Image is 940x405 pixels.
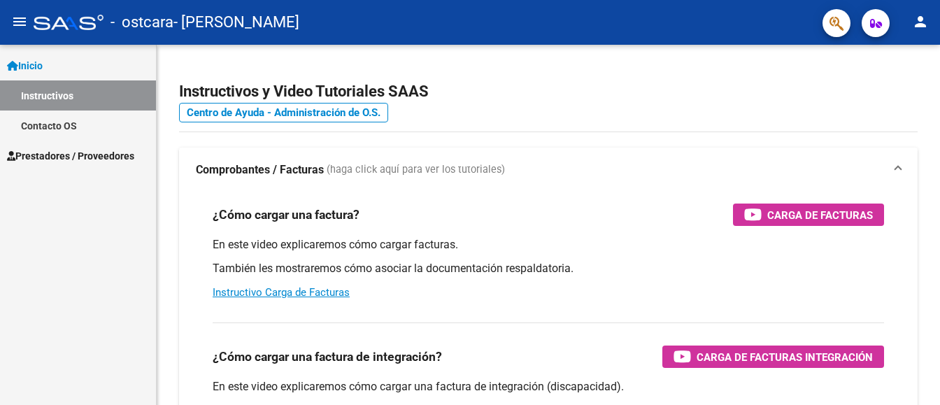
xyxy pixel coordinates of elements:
[11,13,28,30] mat-icon: menu
[912,13,929,30] mat-icon: person
[7,148,134,164] span: Prestadores / Proveedores
[733,204,884,226] button: Carga de Facturas
[697,348,873,366] span: Carga de Facturas Integración
[327,162,505,178] span: (haga click aquí para ver los tutoriales)
[662,346,884,368] button: Carga de Facturas Integración
[213,205,359,225] h3: ¿Cómo cargar una factura?
[213,286,350,299] a: Instructivo Carga de Facturas
[767,206,873,224] span: Carga de Facturas
[213,347,442,367] h3: ¿Cómo cargar una factura de integración?
[179,148,918,192] mat-expansion-panel-header: Comprobantes / Facturas (haga click aquí para ver los tutoriales)
[7,58,43,73] span: Inicio
[196,162,324,178] strong: Comprobantes / Facturas
[892,357,926,391] iframe: Intercom live chat
[179,78,918,105] h2: Instructivos y Video Tutoriales SAAS
[213,261,884,276] p: También les mostraremos cómo asociar la documentación respaldatoria.
[111,7,173,38] span: - ostcara
[213,379,884,395] p: En este video explicaremos cómo cargar una factura de integración (discapacidad).
[213,237,884,253] p: En este video explicaremos cómo cargar facturas.
[179,103,388,122] a: Centro de Ayuda - Administración de O.S.
[173,7,299,38] span: - [PERSON_NAME]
